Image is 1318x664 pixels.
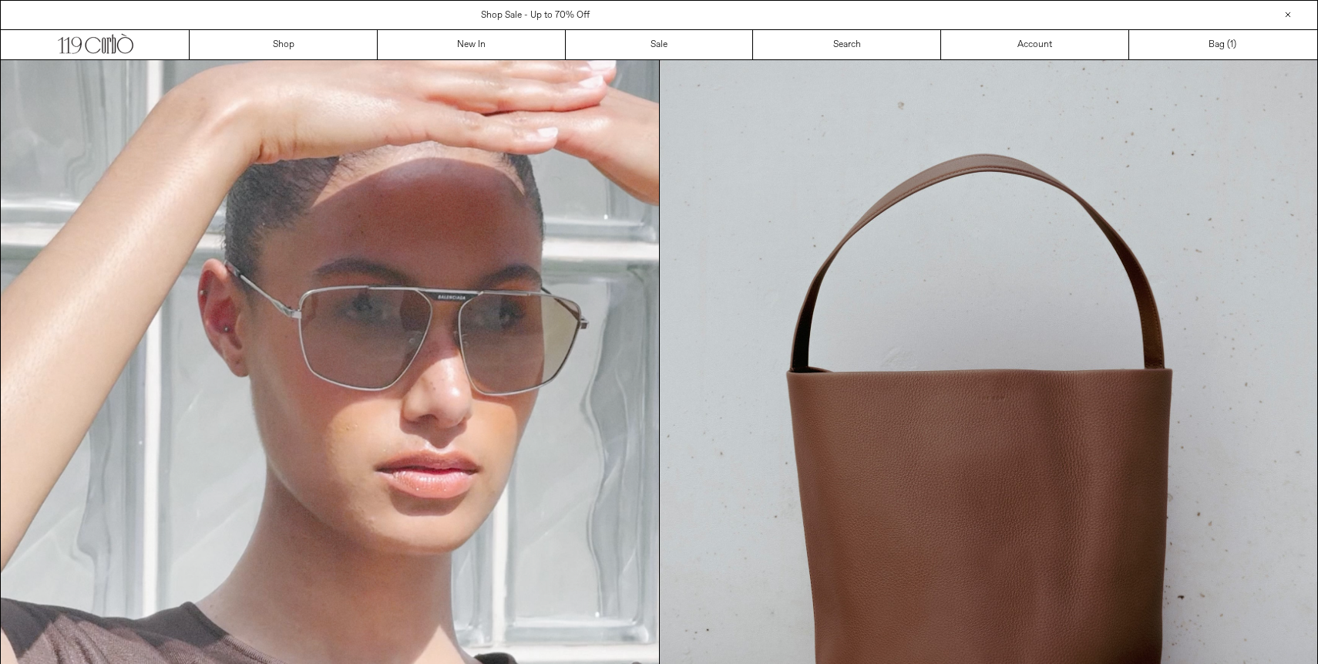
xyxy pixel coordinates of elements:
[1230,38,1236,52] span: )
[1129,30,1317,59] a: Bag ()
[941,30,1129,59] a: Account
[1230,39,1233,51] span: 1
[190,30,378,59] a: Shop
[566,30,754,59] a: Sale
[753,30,941,59] a: Search
[481,9,590,22] a: Shop Sale - Up to 70% Off
[378,30,566,59] a: New In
